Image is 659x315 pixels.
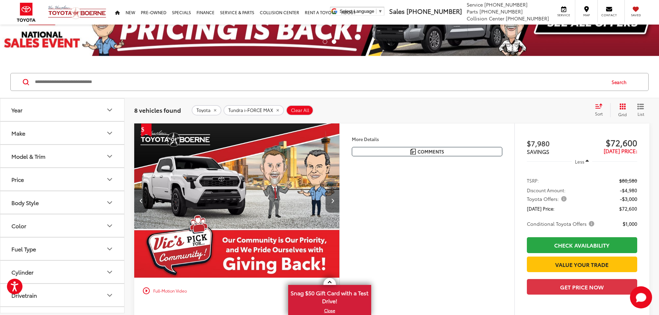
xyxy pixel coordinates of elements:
[286,105,313,115] button: Clear All
[527,279,637,295] button: Get Price Now
[467,15,504,22] span: Collision Center
[604,147,637,155] span: [DATE] Price:
[618,111,627,117] span: Grid
[575,158,584,165] span: Less
[106,222,114,230] div: Color
[637,111,644,117] span: List
[11,269,34,275] div: Cylinder
[11,292,37,298] div: Drivetrain
[0,145,125,167] button: Model & TrimModel & Trim
[418,148,444,155] span: Comments
[11,199,39,206] div: Body Style
[0,284,125,306] button: DrivetrainDrivetrain
[291,108,309,113] span: Clear All
[527,187,566,194] span: Discount Amount:
[527,205,555,212] span: [DATE] Price:
[0,168,125,191] button: PricePrice
[11,153,45,159] div: Model & Trim
[619,177,637,184] span: $80,580
[410,149,416,155] img: Comments
[326,188,339,213] button: Next image
[630,286,652,308] svg: Start Chat
[0,261,125,283] button: CylinderCylinder
[506,15,549,22] span: [PHONE_NUMBER]
[289,286,370,307] span: Snag $50 Gift Card with a Test Drive!
[527,195,569,202] button: Toyota Offers:
[592,103,610,117] button: Select sort value
[223,105,284,115] button: remove Tundra%20i-FORCE%20MAX
[133,123,339,278] div: 2025 Toyota Tundra i-FORCE MAX 1794 Edition i-FORCE MAX 4
[11,106,22,113] div: Year
[595,111,603,117] span: Sort
[133,123,339,278] a: 2025 Toyota Tundra 1794 Edition 4WD CrewMax 5.5ft2025 Toyota Tundra 1794 Edition 4WD CrewMax 5.5f...
[527,220,596,227] span: Conditional Toyota Offers
[0,238,125,260] button: Fuel TypeFuel Type
[484,1,528,8] span: [PHONE_NUMBER]
[134,106,181,114] span: 8 vehicles found
[11,222,26,229] div: Color
[527,257,637,272] a: Value Your Trade
[619,205,637,212] span: $72,600
[378,9,383,14] span: ▼
[527,237,637,253] a: Check Availability
[106,291,114,299] div: Drivetrain
[628,13,643,17] span: Saved
[620,187,637,194] span: -$4,980
[623,220,637,227] span: $1,000
[0,99,125,121] button: YearYear
[527,177,539,184] span: TSRP:
[133,123,339,278] img: 2025 Toyota Tundra 1794 Edition 4WD CrewMax 5.5ft
[527,220,597,227] button: Conditional Toyota Offers
[352,147,502,156] button: Comments
[106,245,114,253] div: Fuel Type
[134,188,148,213] button: Previous image
[527,148,549,155] span: SAVINGS
[0,122,125,144] button: MakeMake
[467,8,478,15] span: Parts
[11,245,36,252] div: Fuel Type
[340,9,383,14] a: Select Language​
[106,152,114,160] div: Model & Trim
[605,73,637,91] button: Search
[192,105,221,115] button: remove Toyota
[48,5,107,19] img: Vic Vaughan Toyota of Boerne
[579,13,594,17] span: Map
[601,13,617,17] span: Contact
[582,137,637,148] span: $72,600
[106,268,114,276] div: Cylinder
[106,129,114,137] div: Make
[527,138,582,148] span: $7,980
[106,106,114,114] div: Year
[620,195,637,202] span: -$3,000
[406,7,462,16] span: [PHONE_NUMBER]
[11,176,24,183] div: Price
[340,9,374,14] span: Select Language
[11,130,25,136] div: Make
[352,137,502,141] h4: More Details
[228,108,273,113] span: Tundra i-FORCE MAX
[572,155,593,168] button: Less
[479,8,523,15] span: [PHONE_NUMBER]
[467,1,483,8] span: Service
[610,103,632,117] button: Grid View
[141,123,152,137] span: Get Price Drop Alert
[389,7,405,16] span: Sales
[0,214,125,237] button: ColorColor
[527,195,568,202] span: Toyota Offers:
[556,13,571,17] span: Service
[106,175,114,184] div: Price
[196,108,211,113] span: Toyota
[630,286,652,308] button: Toggle Chat Window
[34,74,605,90] input: Search by Make, Model, or Keyword
[106,198,114,207] div: Body Style
[0,191,125,214] button: Body StyleBody Style
[632,103,649,117] button: List View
